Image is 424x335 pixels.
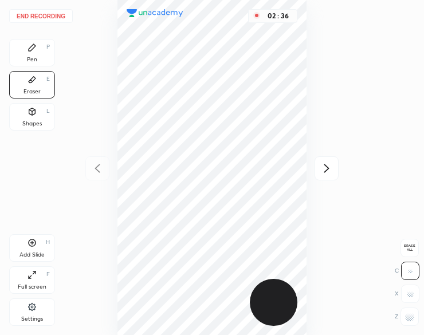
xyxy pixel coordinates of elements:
div: E [46,76,50,82]
div: Add Slide [19,252,45,258]
div: Pen [27,57,37,62]
div: L [46,108,50,114]
button: End recording [9,9,73,23]
div: 02 : 36 [265,12,292,20]
div: F [46,271,50,277]
div: Shapes [22,121,42,127]
div: Settings [21,316,43,322]
span: Erase all [401,244,418,252]
div: C [395,262,419,280]
div: P [46,44,50,50]
div: Z [395,308,419,326]
div: X [395,285,419,303]
div: Full screen [18,284,46,290]
img: logo.38c385cc.svg [127,9,183,18]
div: H [46,239,50,245]
div: Eraser [23,89,41,94]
